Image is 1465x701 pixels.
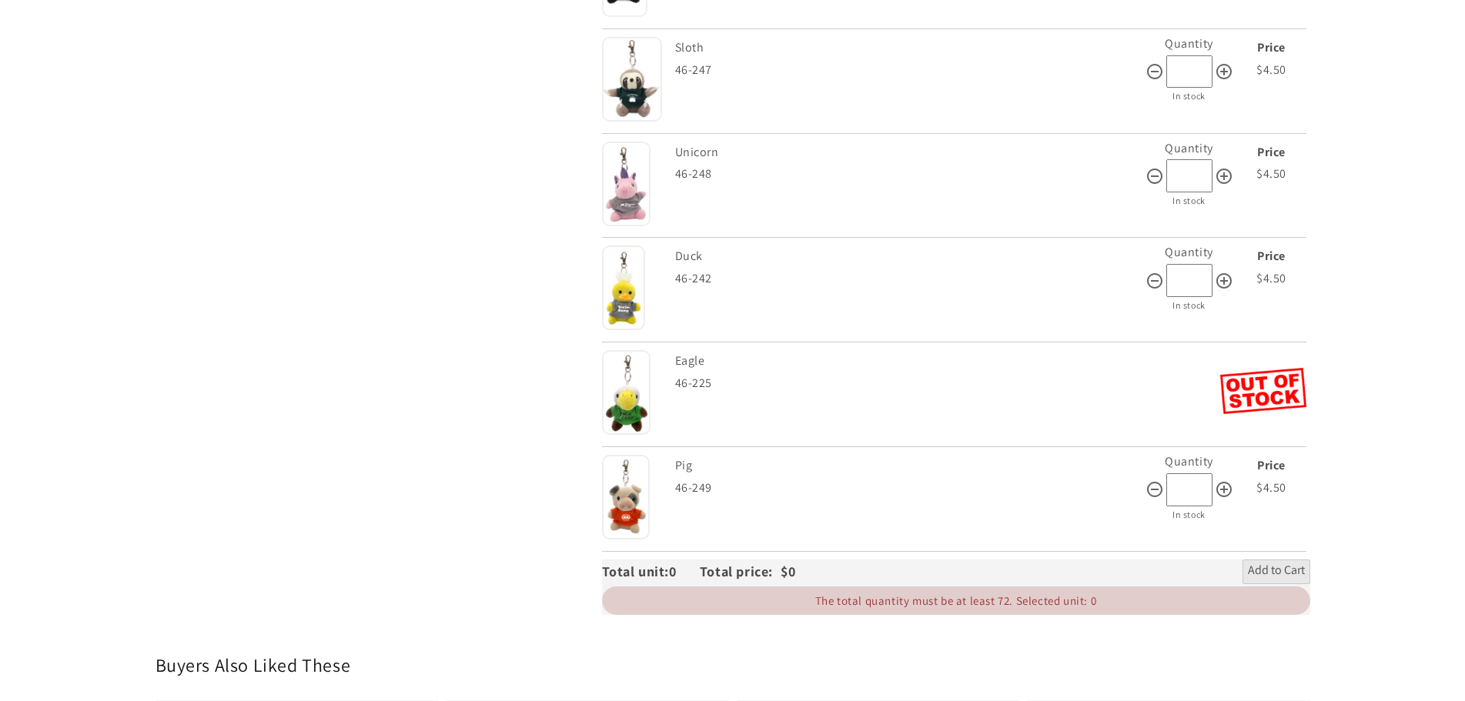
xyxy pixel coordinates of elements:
[1256,165,1286,182] span: $4.50
[1243,559,1310,584] button: Add to Cart
[675,372,1220,395] div: 46-225
[1165,140,1213,156] label: Quantity
[675,245,1142,268] div: Duck
[602,586,1310,615] div: The total quantity must be at least 72. Selected unit: 0
[675,142,1142,164] div: Unicorn
[675,163,1146,185] div: 46-248
[781,562,795,580] span: $0
[675,37,1142,59] div: Sloth
[602,37,662,122] img: Sloth
[1146,88,1233,105] div: In stock
[1146,506,1233,523] div: In stock
[1256,62,1286,78] span: $4.50
[1146,297,1233,314] div: In stock
[669,562,700,580] span: 0
[602,142,651,226] img: Unicorn
[602,559,781,584] div: Total unit: Total price:
[602,455,650,539] img: Pig
[1165,453,1213,469] label: Quantity
[675,350,1216,372] div: Eagle
[602,350,651,435] img: Eagle
[1220,368,1306,414] img: Out of Stock Eagle
[675,455,1142,477] div: Pig
[675,59,1146,82] div: 46-247
[1237,455,1306,477] div: Price
[675,477,1146,499] div: 46-249
[602,245,645,330] img: Duck
[1256,479,1286,496] span: $4.50
[1237,37,1306,59] div: Price
[1146,192,1233,209] div: In stock
[1237,245,1306,268] div: Price
[1248,562,1305,581] span: Add to Cart
[1165,244,1213,260] label: Quantity
[1256,270,1286,286] span: $4.50
[1237,142,1306,164] div: Price
[675,268,1146,290] div: 46-242
[156,653,1310,677] h2: Buyers Also Liked These
[1165,35,1213,52] label: Quantity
